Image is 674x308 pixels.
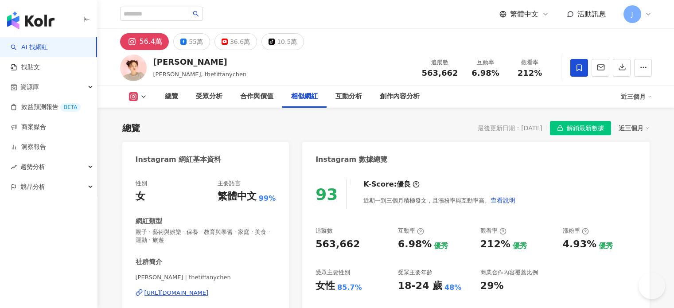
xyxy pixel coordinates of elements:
[20,77,39,97] span: 資源庫
[398,269,432,277] div: 受眾主要年齡
[316,269,350,277] div: 受眾主要性別
[478,125,542,132] div: 最後更新日期：[DATE]
[136,179,147,187] div: 性別
[563,238,596,251] div: 4.93%
[631,9,633,19] span: J
[398,227,424,235] div: 互動率
[193,11,199,17] span: search
[11,143,46,152] a: 洞察報告
[577,10,606,18] span: 活動訊息
[316,238,360,251] div: 563,662
[380,91,420,102] div: 創作內容分析
[165,91,178,102] div: 總覽
[469,58,503,67] div: 互動率
[218,190,257,203] div: 繁體中文
[230,35,250,48] div: 36.6萬
[619,122,650,134] div: 近三個月
[471,69,499,78] span: 6.98%
[337,283,362,292] div: 85.7%
[120,33,169,50] button: 56.4萬
[11,164,17,170] span: rise
[398,238,432,251] div: 6.98%
[240,91,273,102] div: 合作與價值
[490,191,516,209] button: 查看說明
[550,121,611,135] button: 解鎖最新數據
[480,279,504,293] div: 29%
[639,273,665,299] iframe: Help Scout Beacon - Open
[136,190,145,203] div: 女
[422,68,458,78] span: 563,662
[11,123,46,132] a: 商案媒合
[480,269,538,277] div: 商業合作內容覆蓋比例
[11,43,48,52] a: searchAI 找網紅
[316,227,333,235] div: 追蹤數
[363,179,420,189] div: K-Score :
[136,155,222,164] div: Instagram 網紅基本資料
[316,279,335,293] div: 女性
[20,177,45,197] span: 競品分析
[567,121,604,136] span: 解鎖最新數據
[214,33,257,50] button: 36.6萬
[491,197,515,204] span: 查看說明
[136,289,276,297] a: [URL][DOMAIN_NAME]
[136,257,162,267] div: 社群簡介
[153,56,247,67] div: [PERSON_NAME]
[136,217,162,226] div: 網紅類型
[11,63,40,72] a: 找貼文
[398,279,442,293] div: 18-24 歲
[599,241,613,251] div: 優秀
[316,185,338,203] div: 93
[173,33,210,50] button: 55萬
[120,55,147,81] img: KOL Avatar
[136,273,276,281] span: [PERSON_NAME] | thetiffanychen
[434,241,448,251] div: 優秀
[122,122,140,134] div: 總覽
[11,103,81,112] a: 效益預測報告BETA
[444,283,461,292] div: 48%
[189,35,203,48] div: 55萬
[218,179,241,187] div: 主要語言
[291,91,318,102] div: 相似網紅
[563,227,589,235] div: 漲粉率
[518,69,542,78] span: 212%
[261,33,304,50] button: 10.5萬
[277,35,297,48] div: 10.5萬
[397,179,411,189] div: 優良
[140,35,163,48] div: 56.4萬
[144,289,209,297] div: [URL][DOMAIN_NAME]
[196,91,222,102] div: 受眾分析
[513,58,547,67] div: 觀看率
[480,238,510,251] div: 212%
[7,12,55,29] img: logo
[480,227,506,235] div: 觀看率
[316,155,387,164] div: Instagram 數據總覽
[513,241,527,251] div: 優秀
[422,58,458,67] div: 追蹤數
[510,9,538,19] span: 繁體中文
[621,90,652,104] div: 近三個月
[363,191,516,209] div: 近期一到三個月積極發文，且漲粉率與互動率高。
[259,194,276,203] span: 99%
[136,228,276,244] span: 親子 · 藝術與娛樂 · 保養 · 教育與學習 · 家庭 · 美食 · 運動 · 旅遊
[153,71,247,78] span: [PERSON_NAME], thetiffanychen
[20,157,45,177] span: 趨勢分析
[335,91,362,102] div: 互動分析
